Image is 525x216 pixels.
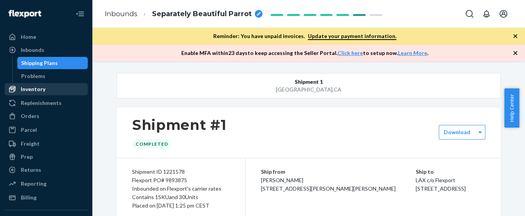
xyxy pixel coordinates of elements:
[308,33,396,40] a: Update your payment information.
[5,110,88,122] a: Orders
[132,168,230,176] div: Shipment ID 1221578
[21,180,47,188] div: Reporting
[416,176,486,184] p: LAX c/o Flexport
[21,99,62,107] div: Replenishments
[132,117,227,133] h1: Shipment #1
[213,32,396,40] p: Reminder: You have unpaid invoices.
[8,10,41,18] img: Flexport logo
[504,88,519,128] button: Help Center
[132,139,172,149] div: Completed
[155,86,462,93] div: [GEOGRAPHIC_DATA] , CA
[21,166,41,174] div: Returns
[21,194,37,201] div: Billing
[117,73,501,98] button: Shipment 1[GEOGRAPHIC_DATA],CA
[21,140,40,148] div: Freight
[21,46,44,54] div: Inbounds
[5,44,88,56] a: Inbounds
[21,72,45,80] div: Problems
[72,6,88,22] button: Close Navigation
[416,168,486,176] p: Ship to
[261,177,396,192] span: [PERSON_NAME] [STREET_ADDRESS][PERSON_NAME][PERSON_NAME]
[21,85,45,93] div: Inventory
[5,97,88,109] a: Replenishments
[181,49,428,57] p: Enable MFA within 23 days to keep accessing the Seller Portal. to setup now. .
[21,59,58,67] div: Shipping Plans
[5,138,88,150] a: Freight
[105,10,137,18] a: Inbounds
[5,178,88,190] a: Reporting
[132,176,230,184] div: Flexport PO# 9893875
[5,83,88,95] a: Inventory
[21,33,36,41] div: Home
[132,201,230,210] div: Placed on [DATE] 1:25 pm CEST
[496,6,511,22] button: Open account menu
[132,193,230,201] div: Contains 1 SKU and 30 Units
[99,3,269,25] ol: breadcrumbs
[338,50,363,56] a: Click here
[21,126,37,134] div: Parcel
[5,31,88,43] a: Home
[5,151,88,163] a: Prep
[5,124,88,136] a: Parcel
[17,70,88,82] a: Problems
[479,6,494,22] button: Open notifications
[295,78,323,86] span: Shipment 1
[152,9,252,19] span: Separately Beautiful Parrot
[21,153,33,161] div: Prep
[462,6,477,22] button: Open Search Box
[5,164,88,176] a: Returns
[416,185,466,192] span: [STREET_ADDRESS]
[444,128,470,136] label: Download
[17,57,88,69] a: Shipping Plans
[5,191,88,204] a: Billing
[132,184,230,193] div: Inbounded on Flexport's carrier rates
[21,112,39,120] div: Orders
[398,50,427,56] a: Learn More
[261,168,416,176] p: Ship from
